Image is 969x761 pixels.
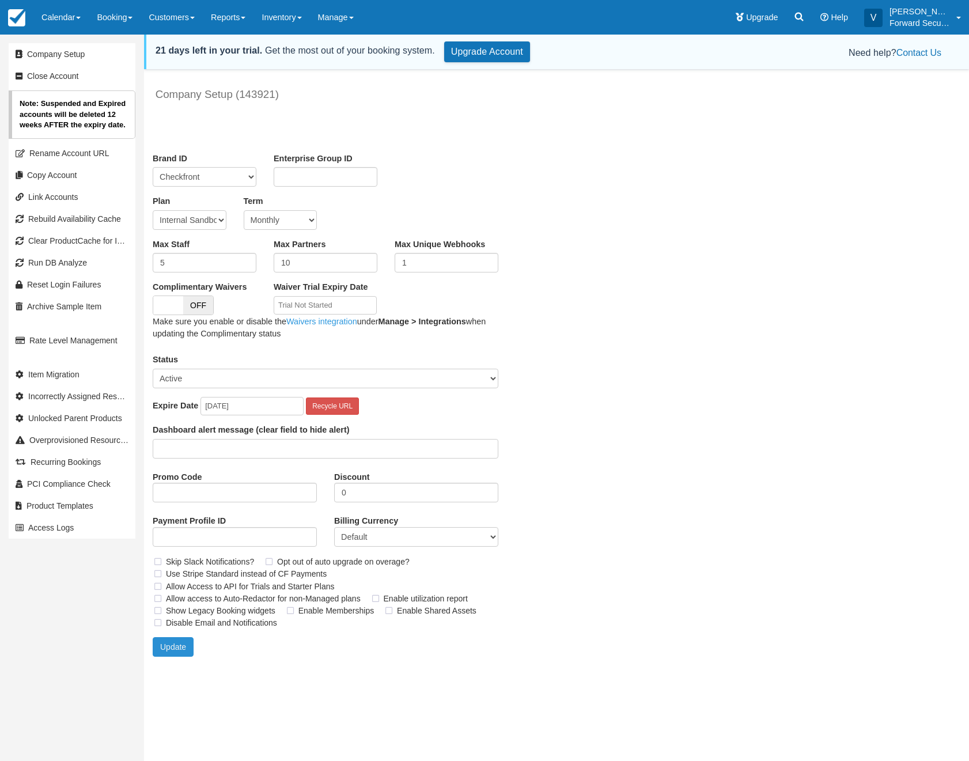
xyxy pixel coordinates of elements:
[156,44,435,58] div: Get the most out of your booking system.
[153,238,190,251] label: Max Staff
[153,281,256,309] span: Complimentary Waivers
[9,475,135,493] a: PCI Compliance Check
[153,581,342,590] span: Allow Access to API for Trials and Starter Plans
[153,618,285,627] span: Disable Email and Notifications
[889,6,949,17] p: [PERSON_NAME] ([PERSON_NAME].Humber)
[548,46,941,60] div: Need help?
[264,553,417,570] label: Opt out of auto upgrade on overage?
[153,400,198,412] label: Expire Date
[153,84,862,104] h3: Company Setup (143921)
[153,467,202,483] label: Promo Code
[9,188,135,206] a: Link Accounts
[820,13,828,21] i: Help
[153,153,187,165] label: Brand ID
[370,593,475,603] span: Enable utilization report
[285,602,381,619] label: Enable Memberships
[9,253,135,272] a: Run DB Analyze
[274,296,377,315] input: Trial Not Started
[9,275,135,294] a: Reset Login Failures
[153,424,350,436] label: Dashboard alert message (clear field to hide alert)
[334,527,498,547] select: Only affects new subscriptions made through /subscribe
[9,387,135,406] a: Incorrectly Assigned Resources
[183,296,213,315] span: OFF
[9,210,135,228] a: Rebuild Availability Cache
[444,41,530,62] a: Upgrade Account
[153,578,342,595] label: Allow Access to API for Trials and Starter Plans
[286,317,357,326] a: Waivers integration
[264,556,417,566] span: Opt out of auto upgrade on overage?
[9,453,135,471] a: Recurring Bookings
[153,281,256,293] label: Complimentary Waivers
[285,605,384,615] span: Enable Memberships
[384,605,484,615] span: Enable Shared Assets
[200,397,304,416] input: YYYY-MM-DD
[334,511,398,527] label: Billing Currency
[864,9,883,27] div: V
[9,45,135,63] a: Company Setup
[9,166,135,184] a: Copy Account
[896,46,941,60] button: Contact Us
[9,144,135,162] a: Rename Account URL
[9,90,135,138] p: Note: Suspended and Expired accounts will be deleted 12 weeks AFTER the expiry date.
[9,409,135,427] a: Unlocked Parent Products
[153,637,194,657] button: Update
[831,13,848,22] span: Help
[153,316,498,339] p: Make sure you enable or disable the under when updating the Complimentary status
[370,590,475,607] label: Enable utilization report
[274,281,368,293] label: Waiver Trial Expiry Date
[153,553,262,570] label: Skip Slack Notifications?
[153,354,178,366] label: Status
[153,602,283,619] label: Show Legacy Booking widgets
[153,511,226,527] label: Payment Profile ID
[153,195,170,207] label: Plan
[395,238,485,251] label: Max Unique Webhooks
[889,17,949,29] p: Forward Security
[378,317,465,326] b: Manage > Integrations
[9,431,135,449] a: Overprovisioned Resources
[306,397,359,415] button: Recycle URL
[153,605,285,615] span: Show Legacy Booking widgets
[8,9,25,26] img: checkfront-main-nav-mini-logo.png
[153,556,264,566] span: Skip Slack Notifications?
[244,195,263,207] label: Term
[9,518,135,537] a: Access Logs
[153,569,334,578] span: Use Stripe Standard instead of CF Payments
[746,13,778,22] span: Upgrade
[9,232,135,250] a: Clear ProductCache for Inventory
[274,153,353,165] label: Enterprise Group ID
[9,497,135,515] a: Product Templates
[153,593,370,603] span: Allow access to Auto-Redactor for non-Managed plans
[9,297,135,316] a: Archive Sample Item
[9,67,135,85] a: Close Account
[9,365,135,384] a: Item Migration
[153,614,285,631] label: Disable Email and Notifications
[384,602,484,619] label: Enable Shared Assets
[153,590,368,607] label: Allow access to Auto-Redactor for non-Managed plans
[9,331,135,350] a: Rate Level Management
[153,565,334,582] label: Use Stripe Standard instead of CF Payments
[274,238,325,251] label: Max Partners
[156,46,262,55] strong: 21 days left in your trial.
[334,467,370,483] label: Discount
